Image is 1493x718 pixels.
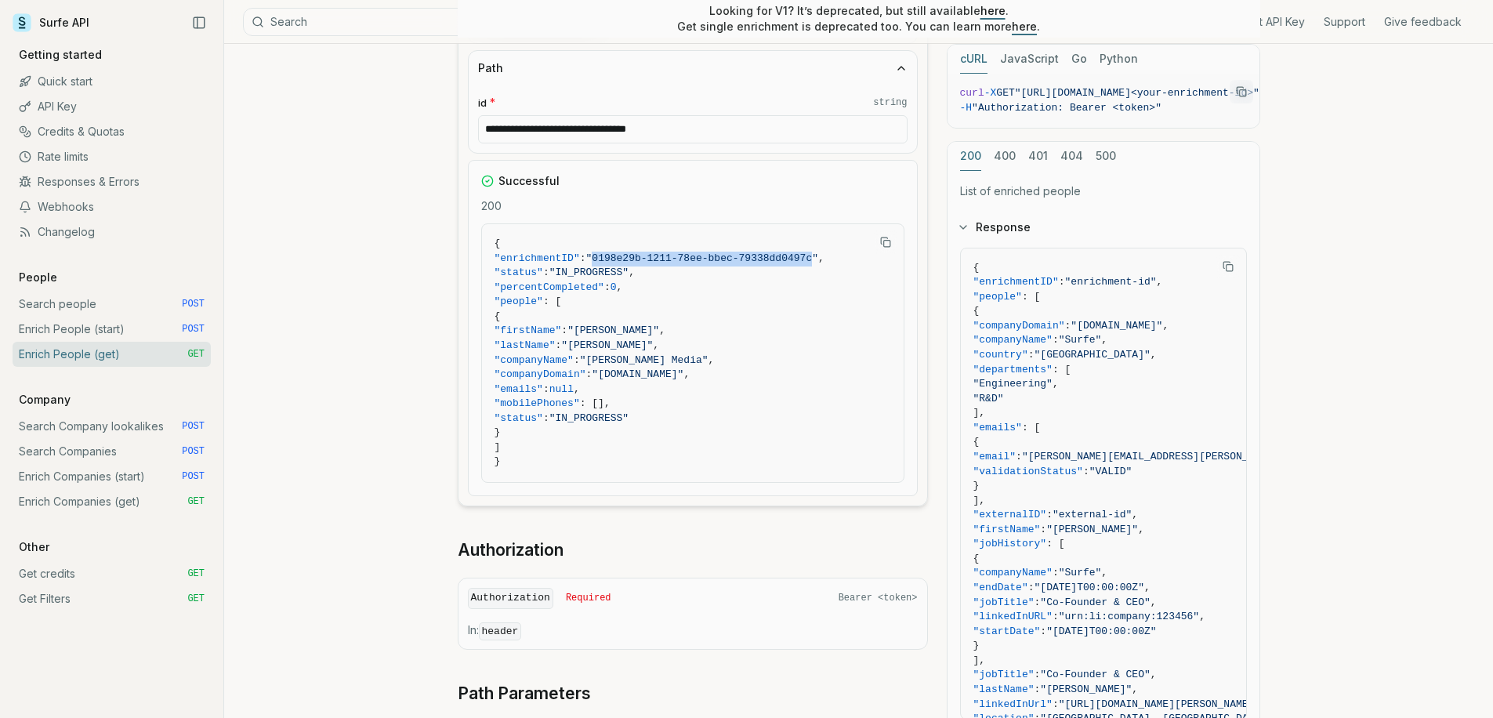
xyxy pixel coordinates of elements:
span: "email" [973,451,1016,462]
a: API Key [13,94,211,119]
span: "[PERSON_NAME]" [1040,684,1132,695]
button: Copy Text [1230,80,1253,103]
button: Copy Text [1216,255,1240,278]
a: Responses & Errors [13,169,211,194]
span: "Surfe" [1059,334,1102,346]
span: : [1040,524,1046,535]
span: : [1016,451,1022,462]
a: Support [1324,14,1365,30]
span: : [1053,698,1059,710]
p: Getting started [13,47,108,63]
span: : [1035,684,1041,695]
a: Quick start [13,69,211,94]
span: POST [182,298,205,310]
span: { [973,305,980,317]
span: , [1151,349,1157,361]
span: , [708,354,715,366]
span: "jobTitle" [973,669,1035,680]
span: "people" [973,291,1022,303]
span: "firstName" [973,524,1041,535]
p: Other [13,539,56,555]
span: : [604,281,611,293]
span: } [973,640,980,651]
span: , [1132,509,1138,520]
span: "status" [495,412,543,424]
span: : [574,354,580,366]
span: "percentCompleted" [495,281,604,293]
a: Path Parameters [458,683,591,705]
span: "emails" [495,383,543,395]
span: "[DOMAIN_NAME]" [592,368,683,380]
a: Changelog [13,219,211,245]
span: "[DOMAIN_NAME]" [1071,320,1162,332]
span: : [], [580,397,611,409]
span: -X [984,87,997,99]
span: : [586,368,592,380]
span: GET [187,593,205,605]
p: 200 [481,198,904,214]
span: "people" [495,296,543,307]
span: "Authorization: Bearer <token>" [972,102,1161,114]
span: "[DATE]T00:00:00Z" [1035,582,1144,593]
span: curl [960,87,984,99]
span: "enrichment-id" [1065,276,1157,288]
p: List of enriched people [960,183,1247,199]
span: : [1083,466,1089,477]
code: string [873,96,907,109]
span: "lastName" [495,339,556,351]
span: , [1144,582,1151,593]
span: "IN_PROGRESS" [549,267,629,278]
span: : [543,267,549,278]
span: "externalID" [973,509,1047,520]
span: GET [187,348,205,361]
span: } [495,455,501,467]
code: Authorization [468,588,553,609]
span: POST [182,445,205,458]
span: -H [960,102,973,114]
span: "lastName" [973,684,1035,695]
button: 200 [960,142,981,171]
div: Successful [481,173,904,189]
span: "urn:li:company:123456" [1059,611,1199,622]
span: { [495,310,501,322]
button: cURL [960,45,987,74]
span: "companyDomain" [973,320,1065,332]
p: In: [468,622,918,640]
span: "companyName" [495,354,574,366]
span: , [1162,320,1169,332]
a: Webhooks [13,194,211,219]
span: "startDate" [973,626,1041,637]
button: 400 [994,142,1016,171]
span: POST [182,470,205,483]
span: "companyDomain" [495,368,586,380]
span: : [1028,349,1035,361]
span: { [973,553,980,564]
span: , [653,339,659,351]
button: 401 [1028,142,1048,171]
span: "enrichmentID" [973,276,1059,288]
span: , [1157,276,1163,288]
span: { [495,238,501,249]
a: Get API Key [1245,14,1305,30]
span: { [973,436,980,448]
p: People [13,270,63,285]
span: "VALID" [1089,466,1132,477]
span: "[GEOGRAPHIC_DATA]" [1035,349,1151,361]
a: Get credits GET [13,561,211,586]
span: Bearer <token> [839,592,918,604]
span: : [1040,626,1046,637]
button: Response [948,207,1259,248]
a: Search Company lookalikes POST [13,414,211,439]
span: , [1151,597,1157,608]
span: : [ [1022,422,1040,433]
span: , [574,383,580,395]
span: "external-id" [1053,509,1132,520]
a: Give feedback [1384,14,1462,30]
span: "companyName" [973,567,1053,578]
span: : [580,252,586,264]
a: Search people POST [13,292,211,317]
span: : [ [1046,538,1064,549]
span: , [818,252,824,264]
span: "IN_PROGRESS" [549,412,629,424]
span: , [659,325,665,336]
